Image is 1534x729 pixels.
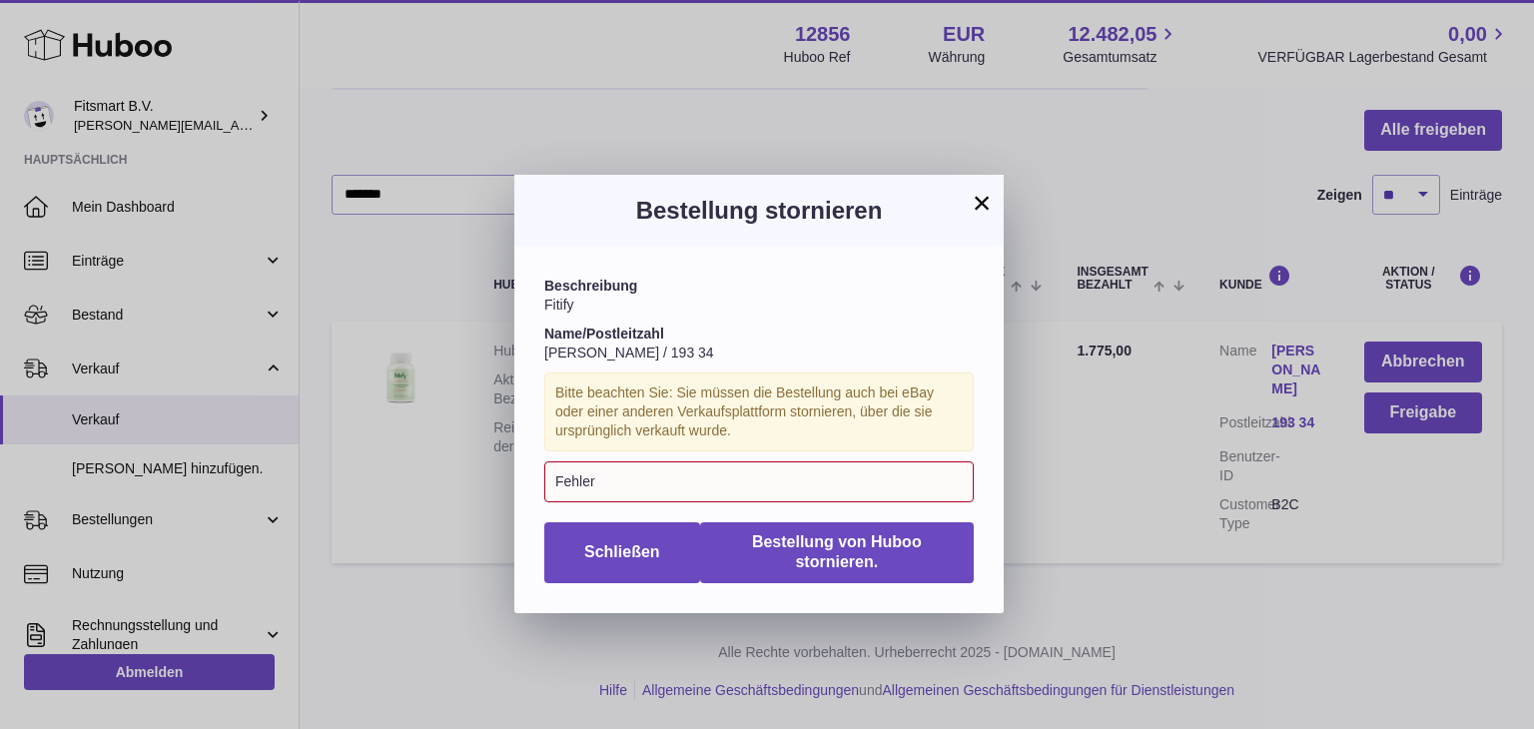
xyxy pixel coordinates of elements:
[544,297,574,313] span: Fitify
[544,461,974,502] div: Fehler
[544,278,637,294] strong: Beschreibung
[544,345,714,361] span: [PERSON_NAME] / 193 34
[584,543,660,560] span: Schließen
[544,195,974,227] h3: Bestellung stornieren
[752,533,922,571] span: Bestellung von Huboo stornieren.
[544,326,664,342] strong: Name/Postleitzahl
[970,191,994,215] button: ×
[544,372,974,451] div: Bitte beachten Sie: Sie müssen die Bestellung auch bei eBay oder einer anderen Verkaufsplattform ...
[544,522,700,584] button: Schließen
[700,522,974,584] button: Bestellung von Huboo stornieren.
